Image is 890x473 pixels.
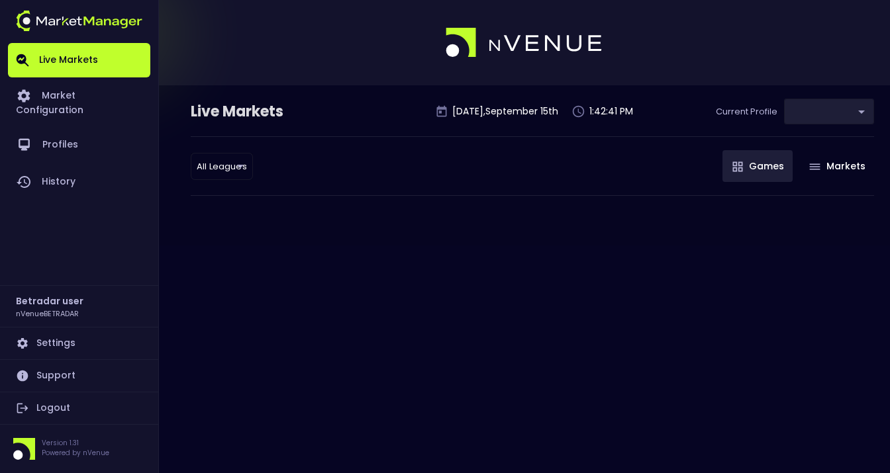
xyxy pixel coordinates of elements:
[8,77,150,126] a: Market Configuration
[799,150,874,182] button: Markets
[42,438,109,448] p: Version 1.31
[8,43,150,77] a: Live Markets
[16,294,83,308] h2: Betradar user
[716,105,777,118] p: Current Profile
[784,99,874,124] div: ​
[191,153,253,180] div: ​
[8,438,150,460] div: Version 1.31Powered by nVenue
[8,327,150,359] a: Settings
[722,150,793,182] button: Games
[452,105,558,118] p: [DATE] , September 15 th
[809,163,820,170] img: gameIcon
[8,163,150,200] a: History
[8,392,150,424] a: Logout
[732,161,743,172] img: gameIcon
[446,28,603,58] img: logo
[42,448,109,458] p: Powered by nVenue
[16,308,79,318] h3: nVenueBETRADAR
[8,126,150,163] a: Profiles
[8,360,150,392] a: Support
[589,105,633,118] p: 1:42:41 PM
[16,11,142,31] img: logo
[191,101,352,122] div: Live Markets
